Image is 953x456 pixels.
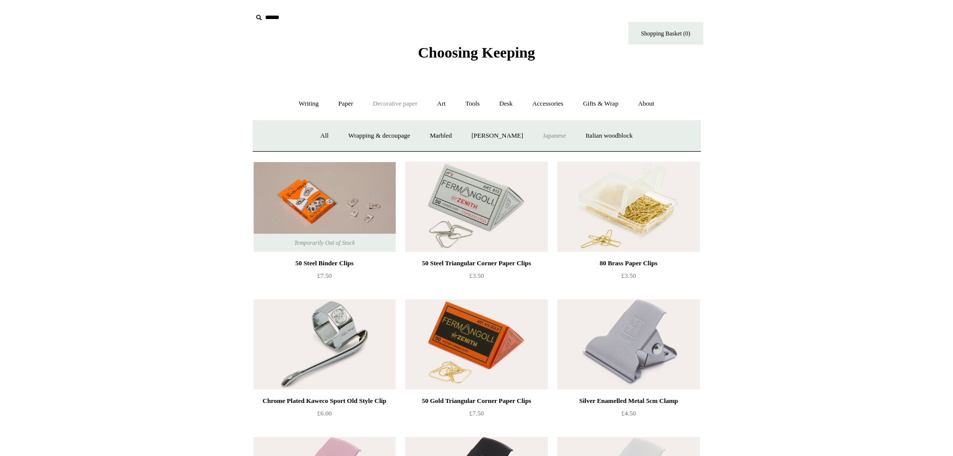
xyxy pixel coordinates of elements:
a: Art [428,91,455,117]
a: Gifts & Wrap [574,91,627,117]
a: Decorative paper [364,91,426,117]
a: Tools [456,91,489,117]
a: Chrome Plated Kaweco Sport Old Style Clip Chrome Plated Kaweco Sport Old Style Clip [254,299,396,389]
a: Chrome Plated Kaweco Sport Old Style Clip £6.00 [254,395,396,436]
a: 50 Steel Triangular Corner Paper Clips 50 Steel Triangular Corner Paper Clips [405,162,547,252]
span: Temporarily Out of Stock [284,234,365,252]
img: 50 Steel Binder Clips [254,162,396,252]
a: 50 Steel Triangular Corner Paper Clips £3.50 [405,257,547,298]
a: Writing [290,91,328,117]
img: 80 Brass Paper Clips [557,162,699,252]
a: 80 Brass Paper Clips 80 Brass Paper Clips [557,162,699,252]
a: Accessories [523,91,572,117]
a: 50 Steel Binder Clips 50 Steel Binder Clips Temporarily Out of Stock [254,162,396,252]
a: Wrapping & decoupage [339,123,419,149]
span: £4.50 [621,409,636,417]
a: 50 Gold Triangular Corner Paper Clips 50 Gold Triangular Corner Paper Clips [405,299,547,389]
img: 50 Steel Triangular Corner Paper Clips [405,162,547,252]
span: £3.50 [469,272,484,279]
a: Silver Enamelled Metal 5cm Clamp Silver Enamelled Metal 5cm Clamp [557,299,699,389]
span: £6.00 [317,409,332,417]
img: 50 Gold Triangular Corner Paper Clips [405,299,547,389]
div: 50 Gold Triangular Corner Paper Clips [408,395,545,407]
span: £3.50 [621,272,636,279]
a: Choosing Keeping [418,52,535,59]
a: Desk [490,91,522,117]
div: 80 Brass Paper Clips [560,257,697,269]
a: Italian woodblock [576,123,641,149]
a: 50 Steel Binder Clips £7.50 [254,257,396,298]
a: Silver Enamelled Metal 5cm Clamp £4.50 [557,395,699,436]
img: Silver Enamelled Metal 5cm Clamp [557,299,699,389]
div: Silver Enamelled Metal 5cm Clamp [560,395,697,407]
img: Chrome Plated Kaweco Sport Old Style Clip [254,299,396,389]
a: Shopping Basket (0) [628,22,703,45]
a: Paper [329,91,362,117]
a: About [629,91,663,117]
a: 80 Brass Paper Clips £3.50 [557,257,699,298]
div: 50 Steel Binder Clips [256,257,393,269]
a: Japanese [534,123,575,149]
a: All [311,123,338,149]
a: 50 Gold Triangular Corner Paper Clips £7.50 [405,395,547,436]
a: [PERSON_NAME] [462,123,532,149]
a: Marbled [421,123,461,149]
div: Chrome Plated Kaweco Sport Old Style Clip [256,395,393,407]
span: £7.50 [469,409,484,417]
div: 50 Steel Triangular Corner Paper Clips [408,257,545,269]
span: £7.50 [317,272,332,279]
span: Choosing Keeping [418,44,535,61]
